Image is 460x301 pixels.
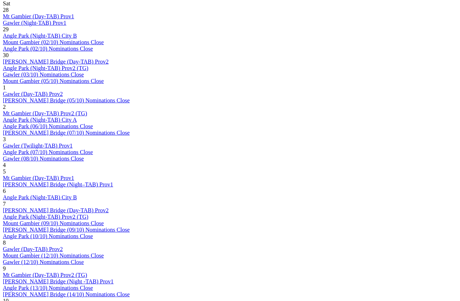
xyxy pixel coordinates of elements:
a: Gawler (12/10) Nominations Close [3,259,84,265]
a: Angle Park (06/10) Nominations Close [3,123,93,129]
div: Sat [3,0,457,7]
span: 4 [3,162,6,168]
a: Angle Park (Night-TAB) City B [3,33,77,39]
a: Angle Park (10/10) Nominations Close [3,233,93,239]
a: Angle Park (07/10) Nominations Close [3,149,93,155]
a: Mt Gambier (Day-TAB) Prov1 [3,13,74,19]
a: Mt Gambier (Day-TAB) Prov1 [3,175,74,181]
a: [PERSON_NAME] Bridge (Day-TAB) Prov2 [3,207,109,213]
a: [PERSON_NAME] Bridge (09/10) Nominations Close [3,227,130,233]
span: 5 [3,168,6,175]
a: Gawler (Twilight-TAB) Prov1 [3,143,73,149]
a: Mt Gambier (Day-TAB) Prov2 (TG) [3,272,87,278]
span: 8 [3,240,6,246]
a: Mt Gambier (Day-TAB) Prov2 (TG) [3,110,87,116]
a: Mount Gambier (05/10) Nominations Close [3,78,104,84]
span: 29 [3,26,9,32]
a: Angle Park (02/10) Nominations Close [3,46,93,52]
span: 28 [3,7,9,13]
span: 1 [3,84,6,91]
a: [PERSON_NAME] Bridge (Night -TAB) Prov1 [3,278,114,284]
span: 3 [3,136,6,142]
a: Gawler (03/10) Nominations Close [3,71,84,78]
a: Mount Gambier (12/10) Nominations Close [3,253,104,259]
a: Gawler (Day-TAB) Prov2 [3,246,63,252]
a: Angle Park (Night-TAB) Prov2 (TG) [3,214,88,220]
a: Mount Gambier (09/10) Nominations Close [3,220,104,226]
span: 6 [3,188,6,194]
a: [PERSON_NAME] Bridge (Day-TAB) Prov2 [3,59,109,65]
a: Angle Park (Night-TAB) City B [3,194,77,200]
a: [PERSON_NAME] Bridge (14/10) Nominations Close [3,291,130,297]
a: Gawler (08/10) Nominations Close [3,156,84,162]
span: 7 [3,201,6,207]
a: [PERSON_NAME] Bridge (Night–TAB) Prov1 [3,181,113,187]
span: 30 [3,52,9,58]
a: Angle Park (13/10) Nominations Close [3,285,93,291]
a: Gawler (Day-TAB) Prov2 [3,91,63,97]
a: Mount Gambier (02/10) Nominations Close [3,39,104,45]
span: 2 [3,104,6,110]
a: Angle Park (Night-TAB) City A [3,117,77,123]
span: 9 [3,265,6,272]
a: [PERSON_NAME] Bridge (05/10) Nominations Close [3,97,130,103]
a: Gawler (Night-TAB) Prov1 [3,20,66,26]
a: [PERSON_NAME] Bridge (07/10) Nominations Close [3,130,130,136]
a: Angle Park (Night-TAB) Prov2 (TG) [3,65,88,71]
